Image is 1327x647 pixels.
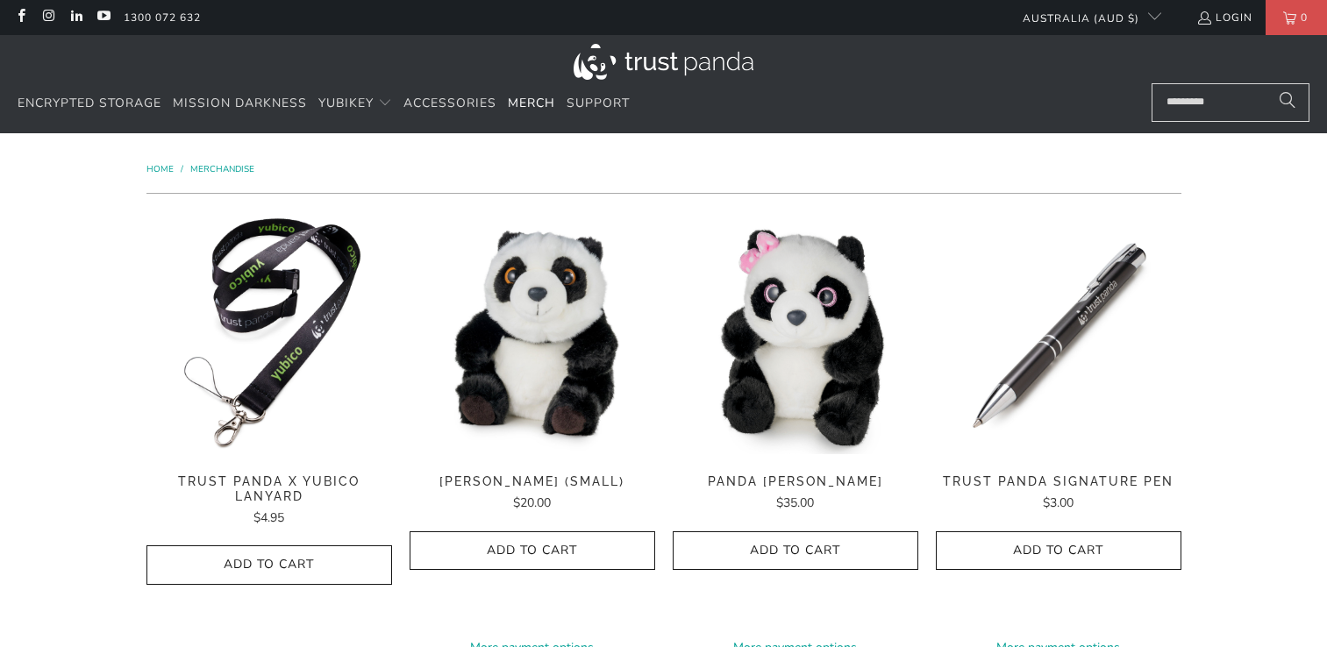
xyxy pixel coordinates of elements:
a: Trust Panda Signature Pen $3.00 [936,474,1181,513]
span: / [181,163,183,175]
a: Trust Panda Australia on LinkedIn [68,11,83,25]
a: Trust Panda Australia on YouTube [96,11,111,25]
a: Trust Panda Australia on Facebook [13,11,28,25]
a: Login [1196,8,1252,27]
a: Merchandise [190,163,254,175]
span: Encrypted Storage [18,95,161,111]
span: [PERSON_NAME] (Small) [410,474,655,489]
img: Panda Lin Lin (Small) - Trust Panda [410,211,655,457]
span: Home [146,163,174,175]
a: Panda Lin Lin (Small) - Trust Panda Panda Lin Lin (Small) - Trust Panda [410,211,655,457]
span: Mission Darkness [173,95,307,111]
img: Panda Lin Lin Sparkle - Trust Panda [673,211,918,457]
button: Add to Cart [410,531,655,571]
summary: YubiKey [318,83,392,124]
nav: Translation missing: en.navigation.header.main_nav [18,83,630,124]
img: Trust Panda Australia [574,44,753,80]
img: Trust Panda Signature Pen - Trust Panda [936,211,1181,457]
button: Add to Cart [936,531,1181,571]
span: $35.00 [776,494,814,511]
a: Mission Darkness [173,83,307,124]
span: $20.00 [513,494,551,511]
span: Add to Cart [954,544,1163,558]
span: Accessories [403,95,496,111]
span: YubiKey [318,95,374,111]
button: Add to Cart [146,545,392,585]
span: Trust Panda x Yubico Lanyard [146,474,392,504]
a: Panda [PERSON_NAME] $35.00 [673,474,918,513]
span: $3.00 [1043,494,1074,511]
a: Trust Panda Australia on Instagram [40,11,55,25]
button: Add to Cart [673,531,918,571]
a: Accessories [403,83,496,124]
a: Support [567,83,630,124]
img: Trust Panda Yubico Lanyard - Trust Panda [146,211,392,457]
a: Merch [508,83,555,124]
span: Panda [PERSON_NAME] [673,474,918,489]
a: Home [146,163,176,175]
span: $4.95 [253,509,284,526]
span: Merch [508,95,555,111]
a: [PERSON_NAME] (Small) $20.00 [410,474,655,513]
span: Support [567,95,630,111]
a: Trust Panda x Yubico Lanyard $4.95 [146,474,392,528]
span: Add to Cart [165,558,374,572]
button: Search [1266,83,1309,122]
input: Search... [1152,83,1309,122]
a: 1300 072 632 [124,8,201,27]
a: Encrypted Storage [18,83,161,124]
span: Trust Panda Signature Pen [936,474,1181,489]
span: Add to Cart [691,544,900,558]
span: Add to Cart [428,544,637,558]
